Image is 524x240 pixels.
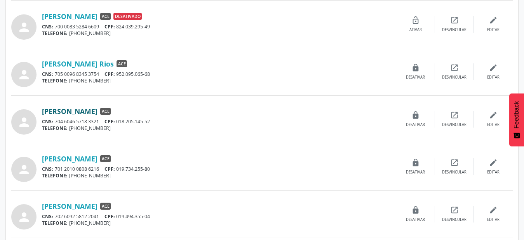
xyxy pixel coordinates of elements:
span: CNS: [42,71,53,77]
span: CPF: [104,23,115,30]
div: Desativar [406,170,425,175]
div: [PHONE_NUMBER] [42,30,396,37]
i: open_in_new [450,63,459,72]
i: lock [411,63,420,72]
i: lock [411,158,420,167]
div: [PHONE_NUMBER] [42,77,396,84]
span: CPF: [104,71,115,77]
a: [PERSON_NAME] [42,107,97,116]
span: CPF: [104,166,115,172]
i: open_in_new [450,206,459,214]
i: open_in_new [450,111,459,119]
div: [PHONE_NUMBER] [42,220,396,226]
i: person [17,68,31,82]
span: CNS: [42,166,53,172]
span: TELEFONE: [42,172,68,179]
span: ACE [100,203,111,210]
a: [PERSON_NAME] [42,12,97,21]
div: 704 6046 5718 3321 018.205.145-52 [42,118,396,125]
div: 700 0083 5284 6609 824.039.295-49 [42,23,396,30]
div: Desvincular [442,75,467,80]
span: TELEFONE: [42,125,68,131]
div: Desativar [406,217,425,222]
span: TELEFONE: [42,30,68,37]
span: ACE [100,108,111,115]
div: Editar [487,170,500,175]
a: [PERSON_NAME] [42,154,97,163]
div: Desativar [406,75,425,80]
i: lock_open [411,16,420,25]
div: Editar [487,75,500,80]
i: edit [489,206,498,214]
i: person [17,115,31,129]
div: [PHONE_NUMBER] [42,125,396,131]
span: Desativado [113,13,142,20]
div: Ativar [409,27,422,33]
span: CNS: [42,23,53,30]
div: 702 6092 5812 2041 019.494.355-04 [42,213,396,220]
div: Desativar [406,122,425,128]
span: TELEFONE: [42,77,68,84]
div: Desvincular [442,122,467,128]
i: edit [489,111,498,119]
div: [PHONE_NUMBER] [42,172,396,179]
span: CNS: [42,213,53,220]
i: edit [489,158,498,167]
span: ACE [117,60,127,67]
a: [PERSON_NAME] Rios [42,60,114,68]
i: lock [411,206,420,214]
i: edit [489,63,498,72]
span: ACE [100,155,111,162]
div: Editar [487,122,500,128]
div: Editar [487,217,500,222]
span: CPF: [104,118,115,125]
span: CNS: [42,118,53,125]
div: Desvincular [442,217,467,222]
span: ACE [100,13,111,20]
div: Editar [487,27,500,33]
span: Feedback [513,101,520,128]
i: open_in_new [450,16,459,25]
div: 705 0096 8345 3754 952.095.065-68 [42,71,396,77]
div: Desvincular [442,170,467,175]
span: CPF: [104,213,115,220]
div: 701 2010 0808 6216 019.734.255-80 [42,166,396,172]
span: TELEFONE: [42,220,68,226]
a: [PERSON_NAME] [42,202,97,210]
i: edit [489,16,498,25]
i: open_in_new [450,158,459,167]
i: person [17,163,31,177]
div: Desvincular [442,27,467,33]
i: lock [411,111,420,119]
button: Feedback - Mostrar pesquisa [509,93,524,146]
i: person [17,20,31,34]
